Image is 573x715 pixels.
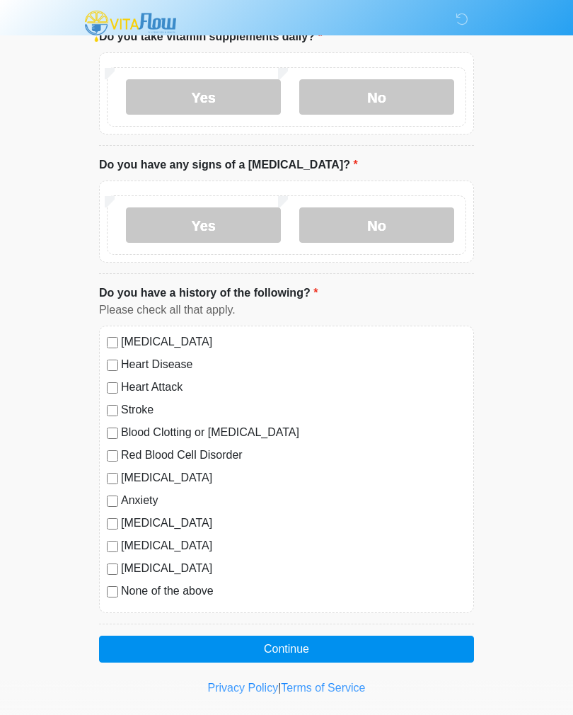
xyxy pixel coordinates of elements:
[107,586,118,597] input: None of the above
[99,156,358,173] label: Do you have any signs of a [MEDICAL_DATA]?
[299,207,454,243] label: No
[121,537,466,554] label: [MEDICAL_DATA]
[121,583,466,600] label: None of the above
[121,401,466,418] label: Stroke
[278,682,281,694] a: |
[299,79,454,115] label: No
[107,382,118,394] input: Heart Attack
[107,428,118,439] input: Blood Clotting or [MEDICAL_DATA]
[121,424,466,441] label: Blood Clotting or [MEDICAL_DATA]
[85,11,176,42] img: Vitaflow IV Hydration and Health Logo
[208,682,279,694] a: Privacy Policy
[107,473,118,484] input: [MEDICAL_DATA]
[99,285,318,302] label: Do you have a history of the following?
[99,636,474,663] button: Continue
[121,469,466,486] label: [MEDICAL_DATA]
[121,515,466,532] label: [MEDICAL_DATA]
[107,405,118,416] input: Stroke
[281,682,365,694] a: Terms of Service
[121,379,466,396] label: Heart Attack
[107,360,118,371] input: Heart Disease
[126,79,281,115] label: Yes
[107,518,118,530] input: [MEDICAL_DATA]
[107,337,118,348] input: [MEDICAL_DATA]
[107,541,118,552] input: [MEDICAL_DATA]
[107,496,118,507] input: Anxiety
[121,333,466,350] label: [MEDICAL_DATA]
[126,207,281,243] label: Yes
[107,450,118,462] input: Red Blood Cell Disorder
[121,356,466,373] label: Heart Disease
[121,560,466,577] label: [MEDICAL_DATA]
[121,447,466,464] label: Red Blood Cell Disorder
[121,492,466,509] label: Anxiety
[107,564,118,575] input: [MEDICAL_DATA]
[99,302,474,319] div: Please check all that apply.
